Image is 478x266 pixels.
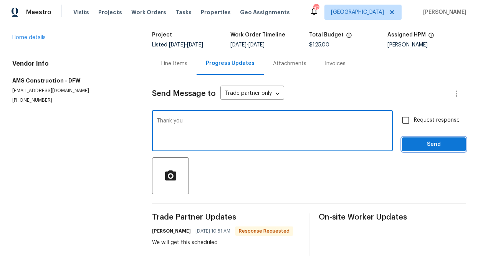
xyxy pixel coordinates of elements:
span: Send Message to [152,90,216,97]
div: Line Items [161,60,187,68]
span: [DATE] [169,42,185,48]
span: Projects [98,8,122,16]
h4: Vendor Info [12,60,134,68]
h6: [PERSON_NAME] [152,227,191,235]
span: Geo Assignments [240,8,290,16]
span: [DATE] [248,42,265,48]
h5: Project [152,32,172,38]
button: Send [402,137,466,152]
span: Tasks [175,10,192,15]
h5: Work Order Timeline [230,32,285,38]
h5: AMS Construction - DFW [12,77,134,84]
div: Trade partner only [220,88,284,100]
span: $125.00 [309,42,329,48]
span: - [169,42,203,48]
span: On-site Worker Updates [319,213,466,221]
span: Trade Partner Updates [152,213,299,221]
span: [GEOGRAPHIC_DATA] [331,8,384,16]
p: [EMAIL_ADDRESS][DOMAIN_NAME] [12,88,134,94]
span: The total cost of line items that have been proposed by Opendoor. This sum includes line items th... [346,32,352,42]
p: [PHONE_NUMBER] [12,97,134,104]
span: Visits [73,8,89,16]
h5: Total Budget [309,32,344,38]
div: Progress Updates [206,59,255,67]
span: Send [408,140,460,149]
div: Invoices [325,60,346,68]
span: [DATE] [187,42,203,48]
span: The hpm assigned to this work order. [428,32,434,42]
span: Maestro [26,8,51,16]
span: Request response [414,116,460,124]
a: Home details [12,35,46,40]
textarea: Thank you [157,118,388,145]
h5: Assigned HPM [387,32,426,38]
div: 47 [313,5,319,12]
span: Listed [152,42,203,48]
span: Work Orders [131,8,166,16]
span: [DATE] [230,42,246,48]
span: [PERSON_NAME] [420,8,466,16]
div: Attachments [273,60,306,68]
span: Properties [201,8,231,16]
div: [PERSON_NAME] [387,42,466,48]
span: [DATE] 10:51 AM [195,227,230,235]
span: - [230,42,265,48]
div: We will get this scheduled [152,239,293,246]
span: Response Requested [236,227,293,235]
